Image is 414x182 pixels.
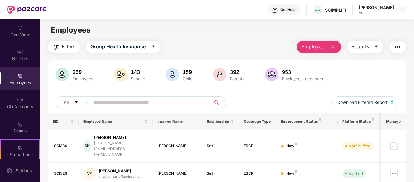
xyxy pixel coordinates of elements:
[297,41,341,53] button: Employee
[17,49,23,55] img: svg+xml;base64,PHN2ZyBpZD0iQmVuZWZpdHMiIHhtbG5zPSJodHRwOi8vd3d3LnczLm9yZy8yMDAwL3N2ZyIgd2lkdGg9Ij...
[229,69,246,75] div: 392
[280,7,295,12] div: Get Help
[207,119,229,124] span: Relationship
[211,100,222,105] span: search
[71,69,94,75] div: 259
[83,119,143,124] span: Employee Name
[53,119,70,124] span: EID
[394,43,401,51] img: svg+xml;base64,PHN2ZyB4bWxucz0iaHR0cDovL3d3dy53My5vcmcvMjAwMC9zdmciIHdpZHRoPSIyNCIgaGVpZ2h0PSIyNC...
[337,99,388,106] span: Download Filtered Report
[401,7,406,12] img: svg+xml;base64,PHN2ZyBpZD0iRHJvcGRvd24tMzJ4MzIiIHhtbG5zPSJodHRwOi8vd3d3LnczLm9yZy8yMDAwL3N2ZyIgd2...
[213,68,226,81] img: svg+xml;base64,PHN2ZyB4bWxucz0iaHR0cDovL3d3dy53My5vcmcvMjAwMC9zdmciIHhtbG5zOnhsaW5rPSJodHRwOi8vd3...
[14,168,34,174] div: Settings
[71,76,94,81] div: Employees
[182,76,194,81] div: Child
[17,97,23,103] img: svg+xml;base64,PHN2ZyBpZD0iQ0RfQWNjb3VudHMiIGRhdGEtbmFtZT0iQ0QgQWNjb3VudHMiIHhtbG5zPSJodHRwOi8vd3...
[158,171,197,177] div: [PERSON_NAME]
[295,143,297,145] img: svg+xml;base64,PHN2ZyB4bWxucz0iaHR0cDovL3d3dy53My5vcmcvMjAwMC9zdmciIHdpZHRoPSI4IiBoZWlnaHQ9IjgiIH...
[48,113,79,130] th: EID
[62,43,75,50] span: Filters
[83,167,96,180] div: VP
[48,41,80,53] button: Filters
[325,7,346,13] div: SCIMPLIFI
[151,44,156,50] span: caret-down
[381,113,406,130] th: Manage
[130,76,146,81] div: Spouse
[281,119,333,124] div: Endorsement Status
[389,169,399,178] img: manageButton
[54,171,74,177] div: SCI328
[301,43,324,50] span: Employee
[99,168,142,174] div: [PERSON_NAME]
[90,43,146,50] span: Group Health Insurance
[332,96,399,108] button: Download Filtered Report
[348,143,371,149] div: Not Verified
[244,143,271,149] div: ESCP
[56,96,93,108] button: Allcaret-down
[359,5,394,10] div: [PERSON_NAME]
[229,76,246,81] div: Parents
[94,140,148,158] div: [PERSON_NAME][EMAIL_ADDRESS][DOMAIN_NAME]
[359,10,394,15] div: Admin
[391,100,394,104] img: svg+xml;base64,PHN2ZyB4bWxucz0iaHR0cDovL3d3dy53My5vcmcvMjAwMC9zdmciIHhtbG5zOnhsaW5rPSJodHRwOi8vd3...
[329,43,336,51] img: svg+xml;base64,PHN2ZyB4bWxucz0iaHR0cDovL3d3dy53My5vcmcvMjAwMC9zdmciIHhtbG5zOnhsaW5rPSJodHRwOi8vd3...
[314,8,322,12] img: transparent%20(1).png
[286,143,297,149] div: New
[202,113,239,130] th: Relationship
[295,170,297,173] img: svg+xml;base64,PHN2ZyB4bWxucz0iaHR0cDovL3d3dy53My5vcmcvMjAwMC9zdmciIHdpZHRoPSI4IiBoZWlnaHQ9IjgiIH...
[54,143,74,149] div: SCI330
[114,68,127,81] img: svg+xml;base64,PHN2ZyB4bWxucz0iaHR0cDovL3d3dy53My5vcmcvMjAwMC9zdmciIHhtbG5zOnhsaW5rPSJodHRwOi8vd3...
[265,68,278,81] img: svg+xml;base64,PHN2ZyB4bWxucz0iaHR0cDovL3d3dy53My5vcmcvMjAwMC9zdmciIHhtbG5zOnhsaW5rPSJodHRwOi8vd3...
[53,43,60,51] img: svg+xml;base64,PHN2ZyB4bWxucz0iaHR0cDovL3d3dy53My5vcmcvMjAwMC9zdmciIHdpZHRoPSIyNCIgaGVpZ2h0PSIyNC...
[56,68,69,81] img: svg+xml;base64,PHN2ZyB4bWxucz0iaHR0cDovL3d3dy53My5vcmcvMjAwMC9zdmciIHhtbG5zOnhsaW5rPSJodHRwOi8vd3...
[239,113,276,130] th: Coverage Type
[348,170,363,177] div: Verified
[1,152,39,158] div: Stepathon
[6,168,12,174] img: svg+xml;base64,PHN2ZyBpZD0iU2V0dGluZy0yMHgyMCIgeG1sbnM9Imh0dHA6Ly93d3cudzMub3JnLzIwMDAvc3ZnIiB3aW...
[74,100,78,105] span: caret-down
[372,118,374,121] img: svg+xml;base64,PHN2ZyB4bWxucz0iaHR0cDovL3d3dy53My5vcmcvMjAwMC9zdmciIHdpZHRoPSI4IiBoZWlnaHQ9IjgiIH...
[207,143,234,149] div: Self
[64,99,69,106] span: All
[83,140,90,152] div: RK
[158,143,197,149] div: [PERSON_NAME]
[153,113,202,130] th: Insured Name
[342,119,376,124] div: Platform Status
[347,41,383,53] button: Reportscaret-down
[286,171,297,177] div: New
[351,43,369,50] span: Reports
[272,7,278,13] img: svg+xml;base64,PHN2ZyBpZD0iSGVscC0zMngzMiIgeG1sbnM9Imh0dHA6Ly93d3cudzMub3JnLzIwMDAvc3ZnIiB3aWR0aD...
[244,171,271,177] div: ESCP
[130,69,146,75] div: 143
[79,113,153,130] th: Employee Name
[319,118,321,121] img: svg+xml;base64,PHN2ZyB4bWxucz0iaHR0cDovL3d3dy53My5vcmcvMjAwMC9zdmciIHdpZHRoPSI4IiBoZWlnaHQ9IjgiIH...
[17,73,23,79] img: svg+xml;base64,PHN2ZyBpZD0iRW1wbG95ZWVzIiB4bWxucz0iaHR0cDovL3d3dy53My5vcmcvMjAwMC9zdmciIHdpZHRoPS...
[211,96,226,108] button: search
[17,25,23,31] img: svg+xml;base64,PHN2ZyBpZD0iSG9tZSIgeG1sbnM9Imh0dHA6Ly93d3cudzMub3JnLzIwMDAvc3ZnIiB3aWR0aD0iMjAiIG...
[7,6,47,14] img: New Pazcare Logo
[281,69,329,75] div: 953
[182,69,194,75] div: 159
[99,174,142,180] div: virajkumar.p@scimplify...
[17,145,23,151] img: svg+xml;base64,PHN2ZyB4bWxucz0iaHR0cDovL3d3dy53My5vcmcvMjAwMC9zdmciIHdpZHRoPSIyMSIgaGVpZ2h0PSIyMC...
[166,68,179,81] img: svg+xml;base64,PHN2ZyB4bWxucz0iaHR0cDovL3d3dy53My5vcmcvMjAwMC9zdmciIHhtbG5zOnhsaW5rPSJodHRwOi8vd3...
[86,41,161,53] button: Group Health Insurancecaret-down
[374,44,379,50] span: caret-down
[17,121,23,127] img: svg+xml;base64,PHN2ZyBpZD0iQ2xhaW0iIHhtbG5zPSJodHRwOi8vd3d3LnczLm9yZy8yMDAwL3N2ZyIgd2lkdGg9IjIwIi...
[281,76,329,81] div: Employees+dependents
[389,141,399,151] img: manageButton
[94,135,148,140] div: [PERSON_NAME]
[207,171,234,177] div: Self
[51,26,90,34] span: Employees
